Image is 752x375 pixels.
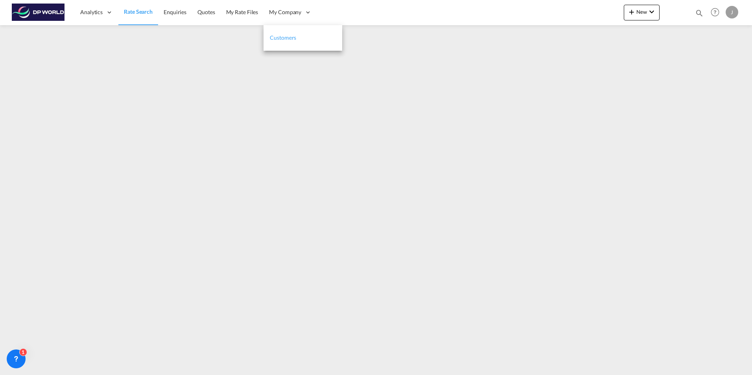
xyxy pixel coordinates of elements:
[627,9,656,15] span: New
[226,9,258,15] span: My Rate Files
[726,6,738,18] div: J
[627,7,636,17] md-icon: icon-plus 400-fg
[269,8,301,16] span: My Company
[124,8,153,15] span: Rate Search
[264,25,342,51] a: Customers
[695,9,704,17] md-icon: icon-magnify
[647,7,656,17] md-icon: icon-chevron-down
[80,8,103,16] span: Analytics
[695,9,704,20] div: icon-magnify
[624,5,660,20] button: icon-plus 400-fgNewicon-chevron-down
[708,6,726,20] div: Help
[197,9,215,15] span: Quotes
[164,9,186,15] span: Enquiries
[708,6,722,19] span: Help
[270,34,296,41] span: Customers
[12,4,65,21] img: c08ca190194411f088ed0f3ba295208c.png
